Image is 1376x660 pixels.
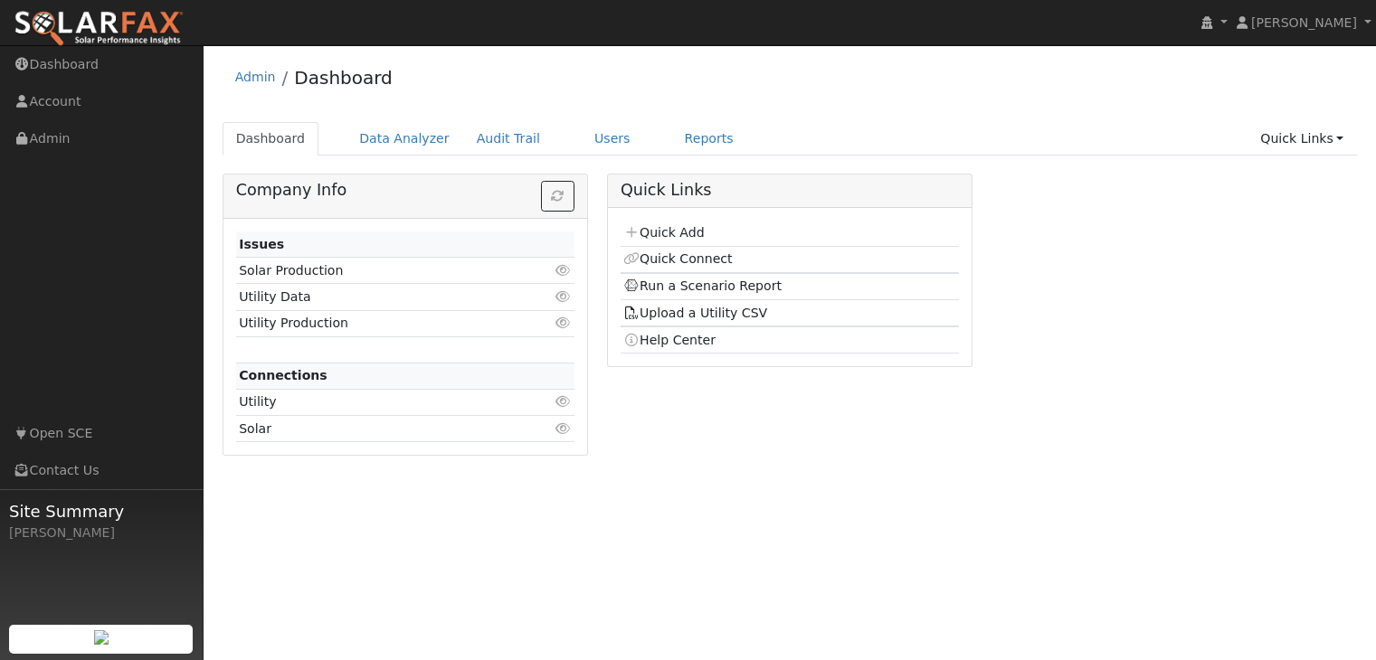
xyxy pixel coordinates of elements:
img: SolarFax [14,10,184,48]
a: Audit Trail [463,122,554,156]
a: Quick Connect [623,251,732,266]
i: Click to view [555,395,572,408]
a: Admin [235,70,276,84]
i: Click to view [555,422,572,435]
a: Quick Add [623,225,704,240]
div: [PERSON_NAME] [9,523,194,542]
a: Data Analyzer [346,122,463,156]
a: Reports [671,122,747,156]
a: Run a Scenario Report [623,278,782,293]
a: Dashboard [223,122,319,156]
a: Quick Links [1247,122,1357,156]
a: Upload a Utility CSV [623,306,767,320]
img: retrieve [94,630,109,645]
td: Solar [236,416,520,442]
strong: Connections [239,368,327,382]
td: Solar Production [236,258,520,284]
td: Utility Production [236,310,520,336]
i: Click to view [555,264,572,277]
td: Utility Data [236,284,520,310]
a: Users [581,122,644,156]
a: Help Center [623,333,716,347]
i: Click to view [555,290,572,303]
strong: Issues [239,237,284,251]
a: Dashboard [294,67,393,89]
span: Site Summary [9,499,194,523]
span: [PERSON_NAME] [1251,15,1357,30]
td: Utility [236,389,520,415]
i: Click to view [555,316,572,329]
h5: Quick Links [621,181,959,200]
h5: Company Info [236,181,574,200]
